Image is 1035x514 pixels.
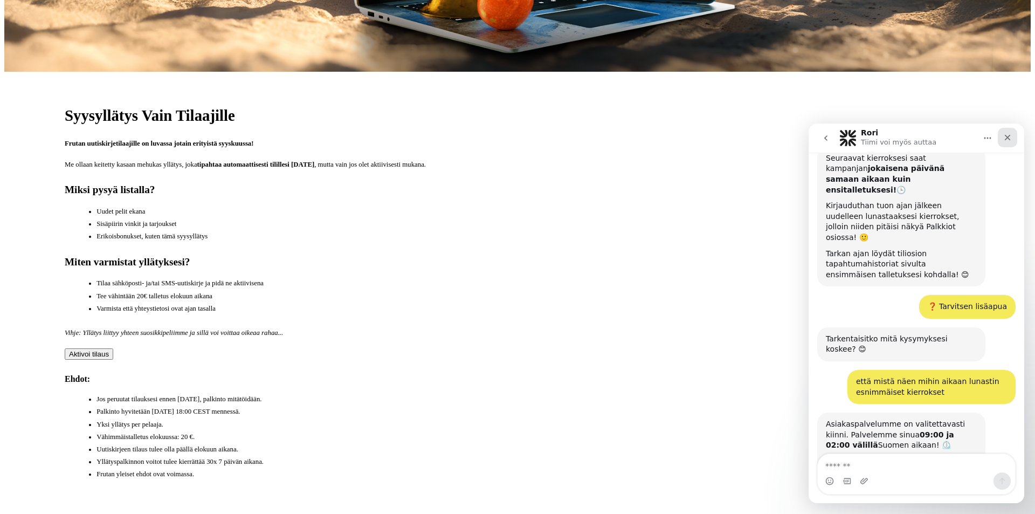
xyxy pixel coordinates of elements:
li: Yksi yllätys per pelaaja. [96,420,970,430]
li: Tilaa sähköposti- ja/tai SMS-uutiskirje ja pidä ne aktiivisena [96,278,970,289]
li: Frutan yleiset ehdot ovat voimassa. [96,469,970,479]
div: Asiakaspalvelumme on valitettavasti kiinni. Palvelemme sinua Suomen aikaan! ⏲️ [17,296,168,327]
li: Uutiskirjeen tilaus tulee olla päällä elokuun aikana. [96,444,970,455]
li: Varmista että yhteystietosi ovat ajan tasalla [96,304,970,314]
div: Asiakaspalvelumme on valitettavasti kiinni. Palvelemme sinua09:00 ja 02:00 välilläSuomen aikaan! ... [9,289,177,371]
li: Jos peruutat tilauksesi ennen [DATE], palkinto mitätöidään. [96,394,970,405]
li: Sisäpiirin vinkit ja tarjoukset [96,219,970,229]
li: Tee vähintään 20€ talletus elokuun aikana [96,291,970,301]
li: Yllätyspalkinnon voitot tulee kierrättää 30x 7 päivän aikana. [96,457,970,467]
h1: Syysyllätys Vain Tilaajille [65,106,970,125]
iframe: Intercom live chat [809,124,1024,503]
li: Palkinto hyvitetään [DATE] 18:00 CEST mennessä. [96,407,970,417]
li: Erikoisbonukset, kuten tämä syysyllätys [96,231,970,242]
p: Me ollaan keitetty kasaan mehukas yllätys, joka , mutta vain jos olet aktiivisesti mukana. [65,160,970,170]
button: Lähetä viesti… [185,349,202,366]
div: Rori sanoo… [9,289,207,395]
button: Gif-valitsin [34,353,43,362]
button: Lataa liite [51,353,60,362]
h4: Ehdot: [65,374,970,384]
span: Miten varmistat yllätyksesi? [65,256,190,268]
li: Vähimmäistalletus elokuussa: 20 €. [96,432,970,442]
strong: Frutan uutiskirjetilaajille on luvassa jotain erityistä syyskuussa! [65,140,254,147]
li: Uudet pelit ekana [96,207,970,217]
strong: tipahtaa automaattisesti tilillesi [DATE] [197,161,315,168]
em: Vihje: Yllätys liittyy yhteen suosikkipeliimme ja sillä voi voittaa oikeaa rahaa... [65,329,283,337]
button: Aktivoi tilaus [65,348,113,360]
span: Aktivoi tilaus [69,350,109,358]
button: Emoji-valitsin [17,353,25,362]
span: Miksi pysyä listalla? [65,184,155,195]
textarea: Viesti… [9,331,206,349]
